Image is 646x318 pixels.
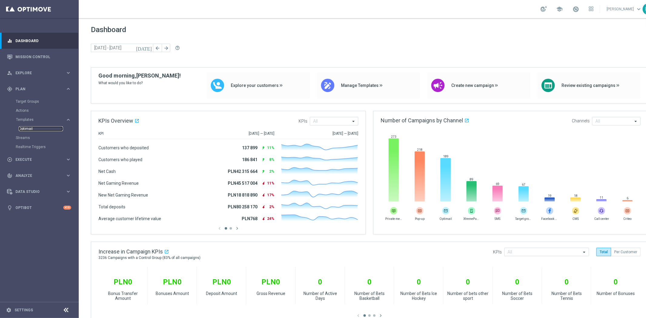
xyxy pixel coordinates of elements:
[7,189,65,194] div: Data Studio
[15,71,65,75] span: Explore
[7,173,71,178] button: track_changes Analyze keyboard_arrow_right
[65,70,71,76] i: keyboard_arrow_right
[15,200,63,216] a: Optibot
[65,189,71,194] i: keyboard_arrow_right
[7,205,12,210] i: lightbulb
[16,115,78,133] div: Templates
[7,55,71,59] button: Mission Control
[7,157,65,162] div: Execute
[556,6,563,12] span: school
[65,117,71,123] i: keyboard_arrow_right
[7,200,71,216] div: Optibot
[16,106,78,115] div: Actions
[7,38,71,43] button: equalizer Dashboard
[635,6,642,12] span: keyboard_arrow_down
[7,71,71,75] button: person_search Explore keyboard_arrow_right
[6,307,12,313] i: settings
[7,86,65,92] div: Plan
[65,86,71,92] i: keyboard_arrow_right
[19,124,78,133] div: Optimail
[65,157,71,162] i: keyboard_arrow_right
[15,158,65,161] span: Execute
[15,190,65,194] span: Data Studio
[63,206,71,210] div: +10
[7,157,12,162] i: play_circle_outline
[7,49,71,65] div: Mission Control
[7,87,71,91] button: gps_fixed Plan keyboard_arrow_right
[7,33,71,49] div: Dashboard
[65,173,71,178] i: keyboard_arrow_right
[16,97,78,106] div: Target Groups
[19,126,63,131] a: Optimail
[15,308,33,312] a: Settings
[16,99,63,104] a: Target Groups
[16,118,65,121] div: Templates
[7,173,65,178] div: Analyze
[15,49,71,65] a: Mission Control
[7,86,12,92] i: gps_fixed
[7,173,12,178] i: track_changes
[16,108,63,113] a: Actions
[16,144,63,149] a: Realtime Triggers
[7,70,12,76] i: person_search
[16,117,71,122] button: Templates keyboard_arrow_right
[606,5,643,14] a: [PERSON_NAME]keyboard_arrow_down
[7,70,65,76] div: Explore
[15,33,71,49] a: Dashboard
[16,133,78,142] div: Streams
[16,118,59,121] span: Templates
[15,87,65,91] span: Plan
[15,174,65,177] span: Analyze
[16,142,78,151] div: Realtime Triggers
[16,135,63,140] a: Streams
[7,157,71,162] button: play_circle_outline Execute keyboard_arrow_right
[7,38,12,44] i: equalizer
[7,205,71,210] button: lightbulb Optibot +10
[7,189,71,194] button: Data Studio keyboard_arrow_right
